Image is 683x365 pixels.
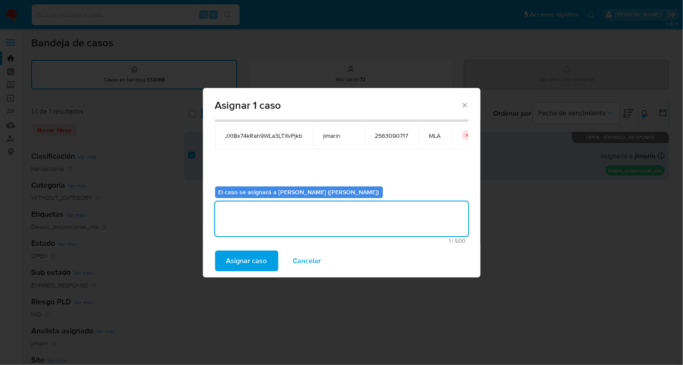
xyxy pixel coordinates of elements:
[324,132,354,140] span: jimarin
[226,251,267,270] span: Asignar caso
[203,88,480,277] div: assign-modal
[218,238,466,244] span: Máximo 500 caracteres
[461,101,468,109] button: Cerrar ventana
[215,100,461,111] span: Asignar 1 caso
[282,251,333,271] button: Cancelar
[375,132,408,140] span: 2563090717
[219,188,379,196] b: El caso se asignará a [PERSON_NAME] ([PERSON_NAME])
[293,251,321,270] span: Cancelar
[462,130,472,140] button: icon-button
[429,132,441,140] span: MLA
[225,132,303,140] span: JXt8x74kRah9WLa3LTXvPjkb
[215,251,278,271] button: Asignar caso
